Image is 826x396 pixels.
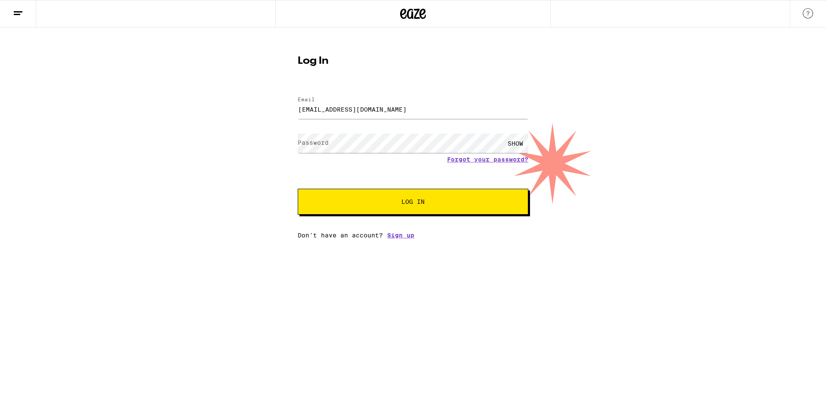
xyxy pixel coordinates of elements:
span: Hi. Need any help? [5,6,62,13]
a: Sign up [387,232,414,239]
input: Email [298,100,528,119]
label: Password [298,139,329,146]
label: Email [298,97,315,102]
div: Don't have an account? [298,232,528,239]
div: SHOW [502,134,528,153]
a: Forgot your password? [447,156,528,163]
h1: Log In [298,56,528,66]
span: Log In [401,199,425,205]
button: Log In [298,189,528,215]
